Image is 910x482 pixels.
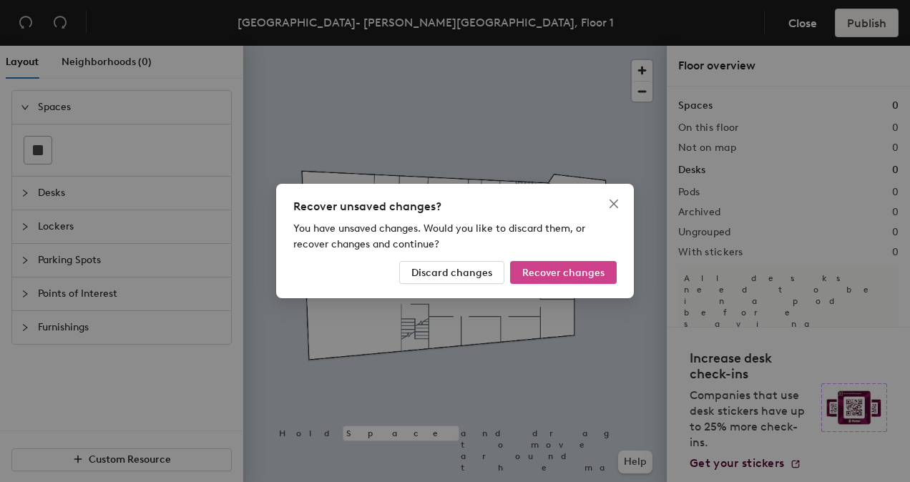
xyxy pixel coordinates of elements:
span: You have unsaved changes. Would you like to discard them, or recover changes and continue? [293,222,585,250]
span: Recover changes [522,267,605,279]
div: Recover unsaved changes? [293,198,617,215]
span: Discard changes [411,267,492,279]
button: Discard changes [399,261,504,284]
button: Recover changes [510,261,617,284]
span: close [608,198,620,210]
span: Close [602,198,625,210]
button: Close [602,192,625,215]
